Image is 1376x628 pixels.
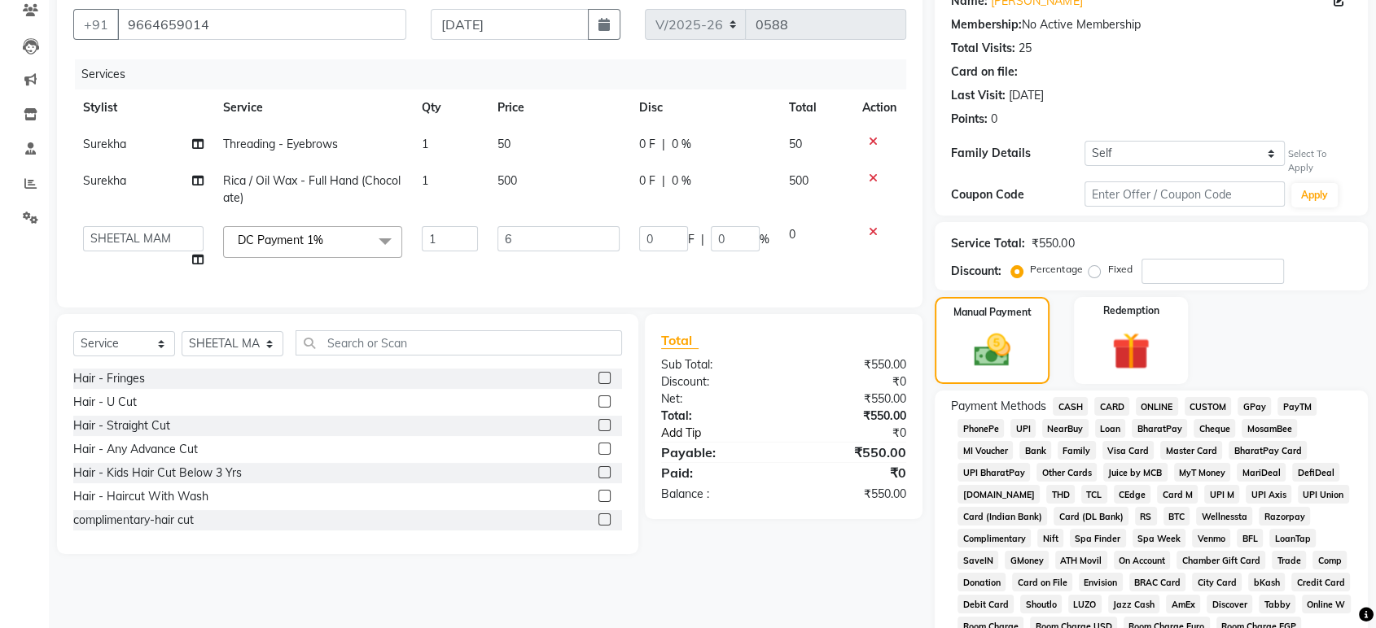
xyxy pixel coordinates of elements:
[1248,573,1285,591] span: bKash
[223,137,338,151] span: Threading - Eyebrows
[779,89,853,126] th: Total
[1277,397,1317,416] span: PayTM
[1005,551,1049,569] span: GMoney
[662,172,665,190] span: |
[649,373,784,390] div: Discount:
[672,172,691,190] span: 0 %
[1163,507,1190,526] span: BTC
[497,173,517,188] span: 500
[951,63,1018,81] div: Card on file:
[73,394,137,411] div: Hair - U Cut
[629,89,779,126] th: Disc
[1068,595,1102,613] span: LUZO
[213,89,412,126] th: Service
[649,425,806,442] a: Add Tip
[1160,441,1222,460] span: Master Card
[951,16,1022,33] div: Membership:
[1237,463,1286,482] span: MariDeal
[83,173,126,188] span: Surekha
[649,443,784,462] div: Payable:
[73,512,194,529] div: complimentary-hair cut
[958,485,1040,504] span: [DOMAIN_NAME]
[73,9,119,40] button: +91
[1037,529,1063,547] span: Nift
[488,89,629,126] th: Price
[75,59,918,89] div: Services
[1030,262,1082,277] label: Percentage
[784,356,919,373] div: ₹550.00
[1246,485,1291,504] span: UPI Axis
[1192,573,1242,591] span: City Card
[958,573,1006,591] span: Donation
[958,463,1030,482] span: UPI BharatPay
[1102,441,1155,460] span: Visa Card
[784,373,919,390] div: ₹0
[1036,463,1097,482] span: Other Cards
[1042,419,1089,438] span: NearBuy
[1259,595,1295,613] span: Tabby
[73,441,198,458] div: Hair - Any Advance Cut
[1102,303,1159,318] label: Redemption
[951,235,1025,252] div: Service Total:
[1166,595,1200,613] span: AmEx
[1012,573,1072,591] span: Card on File
[1192,529,1230,547] span: Venmo
[1095,419,1126,438] span: Loan
[784,463,919,482] div: ₹0
[1204,485,1239,504] span: UPI M
[1094,397,1129,416] span: CARD
[951,87,1006,104] div: Last Visit:
[760,231,769,248] span: %
[953,305,1032,320] label: Manual Payment
[1194,419,1235,438] span: Cheque
[789,173,809,188] span: 500
[1136,397,1178,416] span: ONLINE
[784,443,919,462] div: ₹550.00
[117,9,406,40] input: Search by Name/Mobile/Email/Code
[958,419,1004,438] span: PhonePe
[1054,507,1128,526] span: Card (DL Bank)
[789,137,802,151] span: 50
[422,173,428,188] span: 1
[1302,595,1351,613] span: Online W
[951,398,1046,415] span: Payment Methods
[1259,507,1310,526] span: Razorpay
[649,390,784,408] div: Net:
[649,463,784,482] div: Paid:
[1177,551,1265,569] span: Chamber Gift Card
[1010,419,1036,438] span: UPI
[1032,235,1074,252] div: ₹550.00
[1157,485,1198,504] span: Card M
[1107,262,1132,277] label: Fixed
[73,464,242,482] div: Hair - Kids Hair Cut Below 3 Yrs
[789,227,795,242] span: 0
[1058,441,1096,460] span: Family
[323,233,331,247] a: x
[1019,441,1051,460] span: Bank
[1291,573,1350,591] span: Credit Card
[639,172,655,190] span: 0 F
[951,111,988,128] div: Points:
[958,529,1031,547] span: Complimentary
[1272,551,1306,569] span: Trade
[852,89,906,126] th: Action
[1108,595,1160,613] span: Jazz Cash
[1291,183,1338,207] button: Apply
[1135,507,1157,526] span: RS
[1298,485,1349,504] span: UPI Union
[1020,595,1062,613] span: Shoutlo
[1019,40,1032,57] div: 25
[951,263,1001,280] div: Discount:
[784,390,919,408] div: ₹550.00
[73,370,145,387] div: Hair - Fringes
[1070,529,1126,547] span: Spa Finder
[1207,595,1252,613] span: Discover
[958,441,1013,460] span: MI Voucher
[1100,328,1161,375] img: _gift.svg
[1132,419,1187,438] span: BharatPay
[83,137,126,151] span: Surekha
[223,173,401,205] span: Rica / Oil Wax - Full Hand (Chocolate)
[1312,551,1347,569] span: Comp
[1238,397,1271,416] span: GPay
[951,145,1085,162] div: Family Details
